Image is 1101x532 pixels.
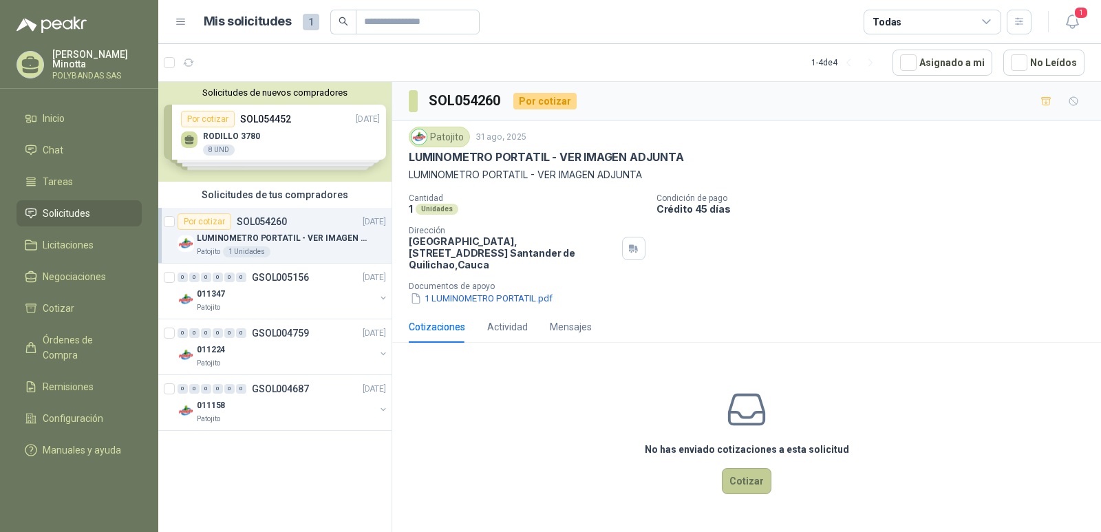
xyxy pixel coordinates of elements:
[252,328,309,338] p: GSOL004759
[213,384,223,394] div: 0
[224,384,235,394] div: 0
[252,273,309,282] p: GSOL005156
[178,213,231,230] div: Por cotizar
[17,232,142,258] a: Licitaciones
[17,437,142,463] a: Manuales y ayuda
[303,14,319,30] span: 1
[201,384,211,394] div: 0
[17,295,142,321] a: Cotizar
[43,111,65,126] span: Inicio
[236,328,246,338] div: 0
[178,291,194,308] img: Company Logo
[43,142,63,158] span: Chat
[513,93,577,109] div: Por cotizar
[197,343,225,357] p: 011224
[43,269,106,284] span: Negociaciones
[409,193,645,203] p: Cantidad
[197,414,220,425] p: Patojito
[409,281,1095,291] p: Documentos de apoyo
[236,384,246,394] div: 0
[43,237,94,253] span: Licitaciones
[811,52,881,74] div: 1 - 4 de 4
[17,137,142,163] a: Chat
[178,328,188,338] div: 0
[158,208,392,264] a: Por cotizarSOL054260[DATE] Company LogoLUMINOMETRO PORTATIL - VER IMAGEN ADJUNTAPatojito1 Unidades
[236,273,246,282] div: 0
[158,82,392,182] div: Solicitudes de nuevos compradoresPor cotizarSOL054452[DATE] RODILLO 37808 UNDPor cotizarSOL054448...
[17,405,142,432] a: Configuración
[252,384,309,394] p: GSOL004687
[189,328,200,338] div: 0
[873,14,901,30] div: Todas
[409,203,413,215] p: 1
[43,379,94,394] span: Remisiones
[409,319,465,334] div: Cotizaciones
[43,174,73,189] span: Tareas
[178,403,194,419] img: Company Logo
[178,384,188,394] div: 0
[158,182,392,208] div: Solicitudes de tus compradores
[409,235,617,270] p: [GEOGRAPHIC_DATA], [STREET_ADDRESS] Santander de Quilichao , Cauca
[429,90,502,111] h3: SOL054260
[17,17,87,33] img: Logo peakr
[17,264,142,290] a: Negociaciones
[645,442,849,457] h3: No has enviado cotizaciones a esta solicitud
[416,204,458,215] div: Unidades
[892,50,992,76] button: Asignado a mi
[197,246,220,257] p: Patojito
[656,193,1095,203] p: Condición de pago
[223,246,270,257] div: 1 Unidades
[363,383,386,396] p: [DATE]
[409,226,617,235] p: Dirección
[411,129,427,145] img: Company Logo
[722,468,771,494] button: Cotizar
[178,347,194,363] img: Company Logo
[409,291,554,306] button: 1 LUMINOMETRO PORTATIL.pdf
[43,206,90,221] span: Solicitudes
[409,127,470,147] div: Patojito
[201,328,211,338] div: 0
[363,327,386,340] p: [DATE]
[197,358,220,369] p: Patojito
[43,411,103,426] span: Configuración
[409,150,684,164] p: LUMINOMETRO PORTATIL - VER IMAGEN ADJUNTA
[363,271,386,284] p: [DATE]
[213,328,223,338] div: 0
[189,384,200,394] div: 0
[178,325,389,369] a: 0 0 0 0 0 0 GSOL004759[DATE] Company Logo011224Patojito
[17,374,142,400] a: Remisiones
[201,273,211,282] div: 0
[475,131,526,144] p: 31 ago, 2025
[224,273,235,282] div: 0
[43,332,129,363] span: Órdenes de Compra
[363,215,386,228] p: [DATE]
[197,288,225,301] p: 011347
[409,167,1084,182] p: LUMINOMETRO PORTATIL - VER IMAGEN ADJUNTA
[1060,10,1084,34] button: 1
[178,235,194,252] img: Company Logo
[189,273,200,282] div: 0
[1073,6,1089,19] span: 1
[550,319,592,334] div: Mensajes
[52,50,142,69] p: [PERSON_NAME] Minotta
[197,399,225,412] p: 011158
[197,232,368,245] p: LUMINOMETRO PORTATIL - VER IMAGEN ADJUNTA
[178,381,389,425] a: 0 0 0 0 0 0 GSOL004687[DATE] Company Logo011158Patojito
[43,301,74,316] span: Cotizar
[17,327,142,368] a: Órdenes de Compra
[178,269,389,313] a: 0 0 0 0 0 0 GSOL005156[DATE] Company Logo011347Patojito
[164,87,386,98] button: Solicitudes de nuevos compradores
[204,12,292,32] h1: Mis solicitudes
[339,17,348,26] span: search
[43,443,121,458] span: Manuales y ayuda
[52,72,142,80] p: POLYBANDAS SAS
[17,169,142,195] a: Tareas
[237,217,287,226] p: SOL054260
[17,200,142,226] a: Solicitudes
[178,273,188,282] div: 0
[1003,50,1084,76] button: No Leídos
[213,273,223,282] div: 0
[224,328,235,338] div: 0
[656,203,1095,215] p: Crédito 45 días
[197,302,220,313] p: Patojito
